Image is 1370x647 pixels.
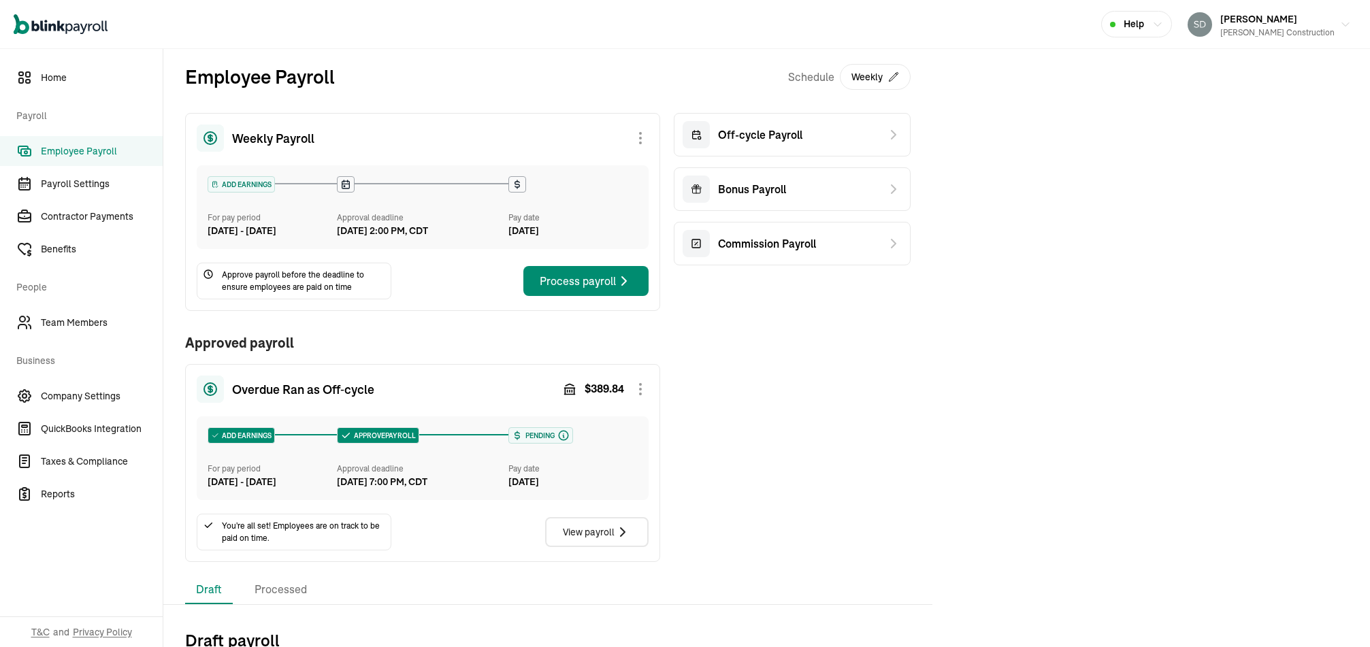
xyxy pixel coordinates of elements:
button: Weekly [840,64,911,90]
span: Privacy Policy [73,625,132,639]
span: Business [16,340,154,378]
button: [PERSON_NAME][PERSON_NAME] Construction [1182,7,1356,42]
span: Employee Payroll [41,144,163,159]
div: [PERSON_NAME] Construction [1220,27,1335,39]
div: [DATE] 7:00 PM, CDT [337,475,427,489]
span: Team Members [41,316,163,330]
span: APPROVE PAYROLL [351,431,416,441]
li: Processed [244,576,318,604]
h1: Approved payroll [185,333,660,353]
span: Pending [523,431,555,441]
div: [DATE] 2:00 PM, CDT [337,224,428,238]
div: Pay date [508,463,638,475]
div: ADD EARNINGS [208,177,274,192]
span: Commission Payroll [718,235,816,252]
div: [DATE] - [DATE] [208,475,337,489]
div: [DATE] - [DATE] [208,224,337,238]
button: Help [1101,11,1172,37]
span: Taxes & Compliance [41,454,163,469]
span: People [16,267,154,305]
div: Approval deadline [337,212,504,224]
div: For pay period [208,212,337,224]
div: View payroll [563,524,631,540]
span: Off-cycle Payroll [718,127,802,143]
span: Company Settings [41,389,163,403]
div: For pay period [208,463,337,475]
span: Approve payroll before the deadline to ensure employees are paid on time [222,269,385,293]
span: Overdue Ran as Off‑cycle [232,380,374,399]
span: T&C [31,625,50,639]
div: [DATE] [508,224,638,238]
button: View payroll [545,517,649,547]
span: Help [1124,17,1144,31]
h2: Employee Payroll [185,63,335,91]
li: Draft [185,576,233,604]
span: You're all set! Employees are on track to be paid on time. [222,520,385,544]
iframe: Chat Widget [1302,582,1370,647]
span: Weekly Payroll [232,129,314,148]
div: [DATE] [508,475,638,489]
button: Process payroll [523,266,649,296]
div: Pay date [508,212,638,224]
span: [PERSON_NAME] [1220,13,1297,25]
div: ADD EARNINGS [208,428,274,443]
span: Contractor Payments [41,210,163,224]
nav: Global [14,5,108,44]
div: Schedule [788,63,911,91]
span: QuickBooks Integration [41,422,163,436]
span: Reports [41,487,163,501]
span: $ 389.84 [585,381,624,397]
span: Bonus Payroll [718,181,786,197]
span: Benefits [41,242,163,256]
div: Approval deadline [337,463,504,475]
div: Process payroll [540,273,632,289]
span: Home [41,71,163,85]
span: Payroll [16,95,154,133]
span: Payroll Settings [41,177,163,191]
